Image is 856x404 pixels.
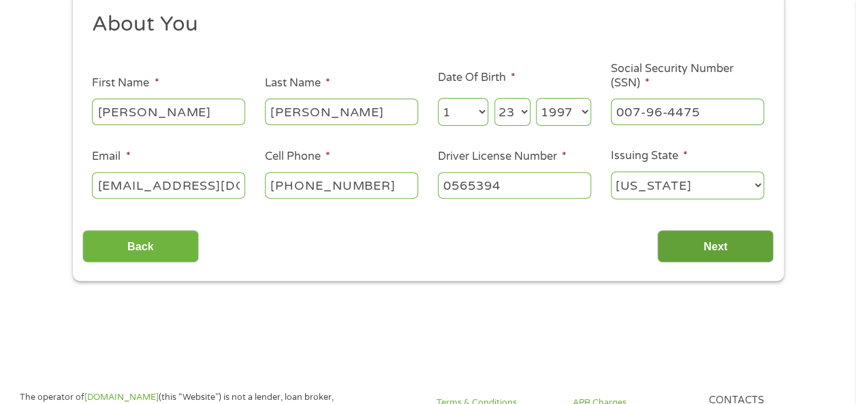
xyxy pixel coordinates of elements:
input: Back [82,230,199,263]
label: Social Security Number (SSN) [611,62,764,90]
label: Date Of Birth [438,71,516,85]
label: Last Name [265,76,330,90]
label: Email [92,150,130,164]
label: Issuing State [611,149,688,163]
h2: About You [92,11,754,38]
label: Cell Phone [265,150,330,164]
input: Smith [265,99,418,124]
input: (541) 754-3010 [265,172,418,198]
input: john@gmail.com [92,172,245,198]
label: Driver License Number [438,150,567,164]
input: 078-05-1120 [611,99,764,124]
input: John [92,99,245,124]
input: Next [657,230,774,263]
label: First Name [92,76,159,90]
a: [DOMAIN_NAME] [84,392,159,403]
